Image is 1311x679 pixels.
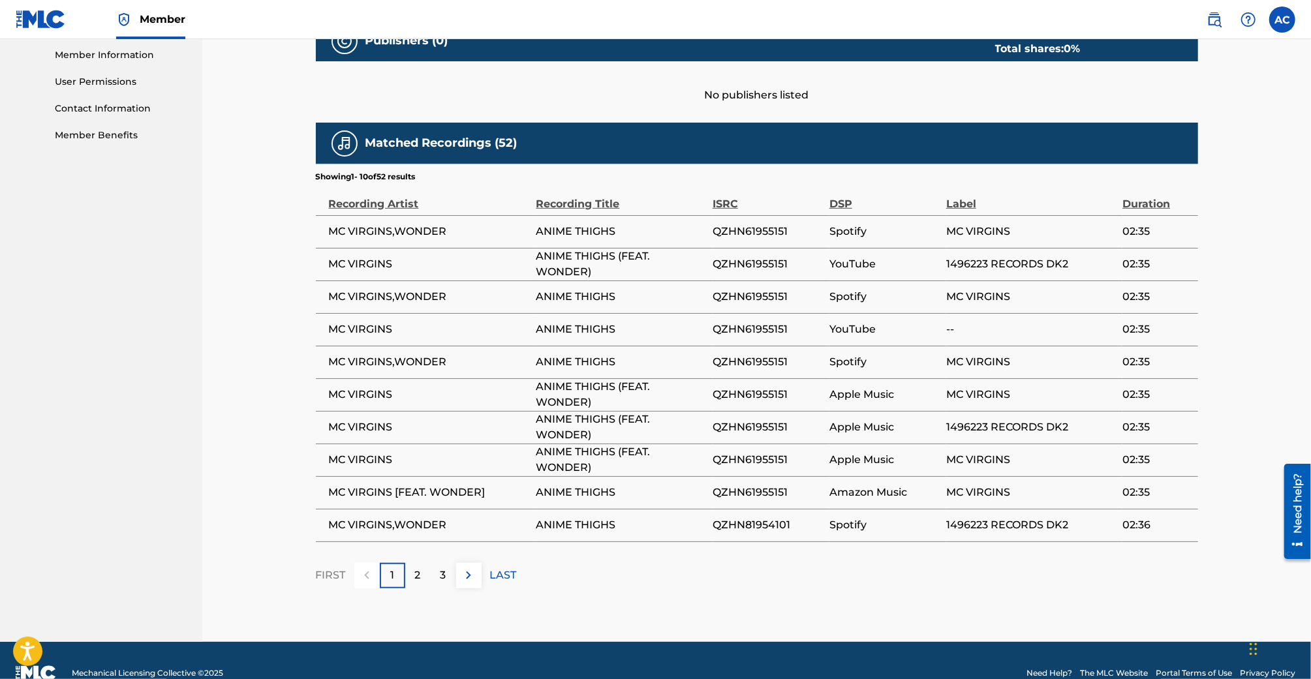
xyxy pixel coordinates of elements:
span: ANIME THIGHS (FEAT. WONDER) [536,412,706,443]
span: YouTube [829,322,940,337]
span: MC VIRGINS [946,485,1116,500]
span: QZHN61955151 [713,354,823,370]
img: right [461,567,476,583]
a: Contact Information [55,102,187,115]
span: MC VIRGINS,WONDER [329,224,530,239]
span: 02:35 [1122,224,1191,239]
iframe: Resource Center [1274,459,1311,564]
span: ANIME THIGHS (FEAT. WONDER) [536,444,706,475]
div: Total shares: [995,41,1081,57]
span: -- [946,322,1116,337]
span: ANIME THIGHS [536,517,706,533]
img: MLC Logo [16,10,66,29]
a: Member Information [55,48,187,62]
span: QZHN61955151 [713,419,823,435]
a: Privacy Policy [1240,667,1295,679]
a: Portal Terms of Use [1156,667,1232,679]
span: ANIME THIGHS [536,224,706,239]
a: User Permissions [55,75,187,89]
span: Mechanical Licensing Collective © 2025 [72,667,223,679]
span: MC VIRGINS [946,289,1116,305]
a: The MLC Website [1080,667,1148,679]
span: 1496223 RECORDS DK2 [946,419,1116,435]
img: Top Rightsholder [116,12,132,27]
span: 02:35 [1122,419,1191,435]
div: No publishers listed [316,61,1198,103]
span: ANIME THIGHS (FEAT. WONDER) [536,249,706,280]
span: QZHN61955151 [713,387,823,402]
div: Drag [1250,629,1257,669]
span: MC VIRGINS [946,452,1116,468]
span: Apple Music [829,419,940,435]
span: ANIME THIGHS (FEAT. WONDER) [536,379,706,410]
span: Spotify [829,224,940,239]
span: 1496223 RECORDS DK2 [946,256,1116,272]
span: QZHN61955151 [713,289,823,305]
span: MC VIRGINS [946,354,1116,370]
a: Member Benefits [55,128,187,142]
p: LAST [490,567,517,583]
div: Recording Artist [329,183,530,212]
span: 02:35 [1122,452,1191,468]
img: help [1241,12,1256,27]
span: MC VIRGINS [329,452,530,468]
span: MC VIRGINS [946,387,1116,402]
iframe: Chat Widget [1246,616,1311,679]
div: DSP [829,183,940,212]
span: QZHN61955151 [713,322,823,337]
div: Label [946,183,1116,212]
p: 3 [440,567,446,583]
p: 1 [390,567,394,583]
span: MC VIRGINS [329,419,530,435]
span: MC VIRGINS [329,322,530,337]
span: Spotify [829,354,940,370]
span: Apple Music [829,387,940,402]
img: search [1207,12,1222,27]
span: 1496223 RECORDS DK2 [946,517,1116,533]
div: User Menu [1269,7,1295,33]
span: MC VIRGINS,WONDER [329,517,530,533]
span: ANIME THIGHS [536,485,706,500]
span: ANIME THIGHS [536,322,706,337]
span: 02:35 [1122,322,1191,337]
span: YouTube [829,256,940,272]
span: MC VIRGINS [329,256,530,272]
span: 02:35 [1122,485,1191,500]
span: 02:36 [1122,517,1191,533]
div: ISRC [713,183,823,212]
span: 02:35 [1122,387,1191,402]
span: MC VIRGINS [946,224,1116,239]
span: MC VIRGINS [329,387,530,402]
p: Showing 1 - 10 of 52 results [316,171,416,183]
span: Member [140,12,185,27]
span: QZHN61955151 [713,256,823,272]
h5: Matched Recordings (52) [365,136,517,151]
span: Spotify [829,289,940,305]
span: QZHN81954101 [713,517,823,533]
span: MC VIRGINS,WONDER [329,289,530,305]
span: QZHN61955151 [713,224,823,239]
div: Duration [1122,183,1191,212]
div: Help [1235,7,1261,33]
span: 02:35 [1122,256,1191,272]
span: 02:35 [1122,354,1191,370]
span: QZHN61955151 [713,485,823,500]
span: MC VIRGINS [FEAT. WONDER] [329,485,530,500]
span: MC VIRGINS,WONDER [329,354,530,370]
p: 2 [415,567,421,583]
a: Need Help? [1026,667,1072,679]
span: Amazon Music [829,485,940,500]
img: Publishers [337,33,352,49]
span: Spotify [829,517,940,533]
img: Matched Recordings [337,136,352,151]
div: Recording Title [536,183,706,212]
span: QZHN61955151 [713,452,823,468]
span: ANIME THIGHS [536,354,706,370]
span: 0 % [1064,42,1081,55]
p: FIRST [316,567,346,583]
span: ANIME THIGHS [536,289,706,305]
span: 02:35 [1122,289,1191,305]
